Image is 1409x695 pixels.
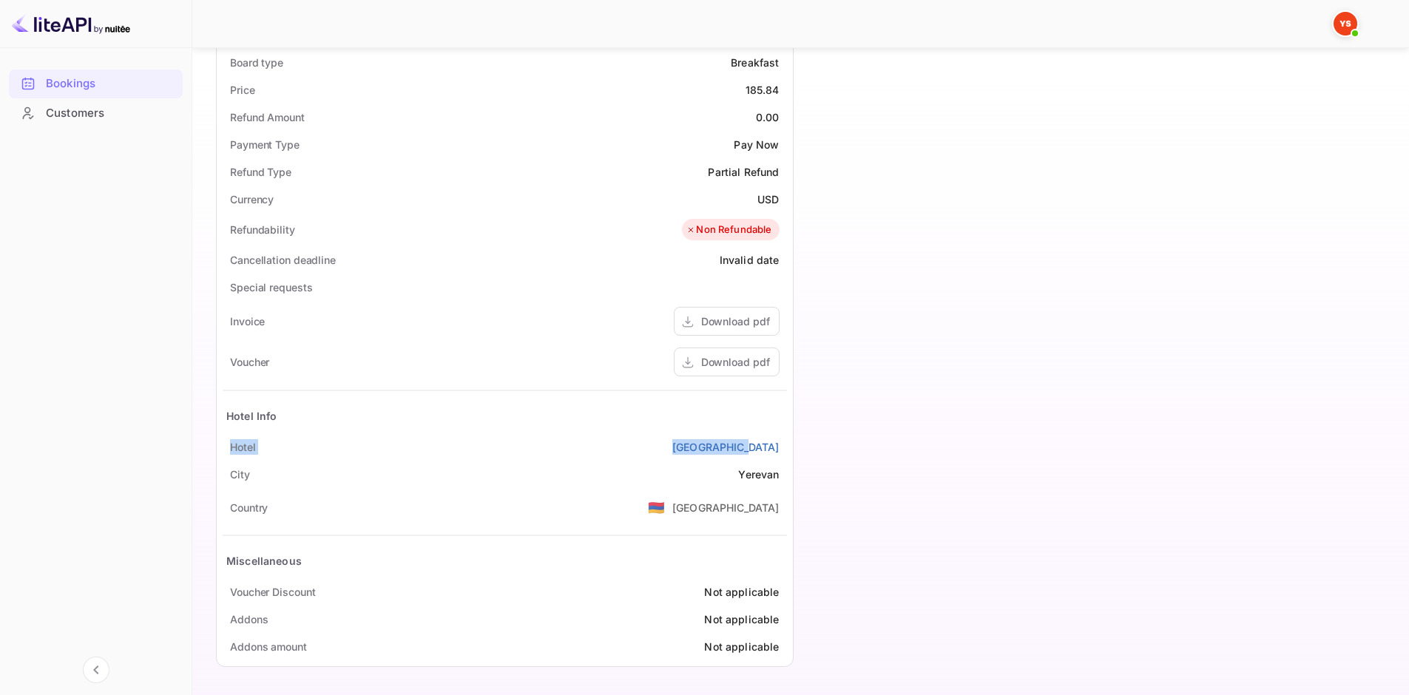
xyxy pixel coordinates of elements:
div: Board type [230,55,283,70]
div: City [230,467,250,482]
div: Invoice [230,313,265,329]
img: LiteAPI logo [12,12,130,35]
div: Cancellation deadline [230,252,336,268]
img: Yandex Support [1334,12,1357,35]
div: Download pdf [701,354,770,370]
div: Refund Amount [230,109,305,125]
div: 0.00 [756,109,780,125]
div: Price [230,82,255,98]
div: Not applicable [704,584,779,600]
div: Partial Refund [708,164,779,180]
div: Bookings [9,69,183,98]
div: Customers [46,105,175,122]
div: Voucher [230,354,269,370]
div: Bookings [46,75,175,92]
div: Non Refundable [686,223,771,237]
div: Not applicable [704,611,779,627]
div: USD [757,191,779,207]
div: Breakfast [731,55,779,70]
div: Payment Type [230,137,300,152]
div: Download pdf [701,313,770,329]
div: Invalid date [720,252,780,268]
div: Refund Type [230,164,291,180]
div: Not applicable [704,639,779,654]
div: Voucher Discount [230,584,315,600]
a: Customers [9,99,183,126]
div: Customers [9,99,183,128]
div: Hotel [230,439,256,455]
div: Addons amount [230,639,307,654]
div: Country [230,500,268,515]
div: Currency [230,191,274,207]
button: Collapse navigation [83,657,109,683]
div: 185.84 [746,82,780,98]
div: Miscellaneous [226,553,302,569]
a: Bookings [9,69,183,97]
div: Hotel Info [226,408,277,424]
div: Pay Now [734,137,779,152]
div: Addons [230,611,268,627]
span: United States [648,494,665,521]
div: Special requests [230,279,312,295]
div: [GEOGRAPHIC_DATA] [672,500,780,515]
a: [GEOGRAPHIC_DATA] [672,439,780,455]
div: Yerevan [738,467,779,482]
div: Refundability [230,222,295,237]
